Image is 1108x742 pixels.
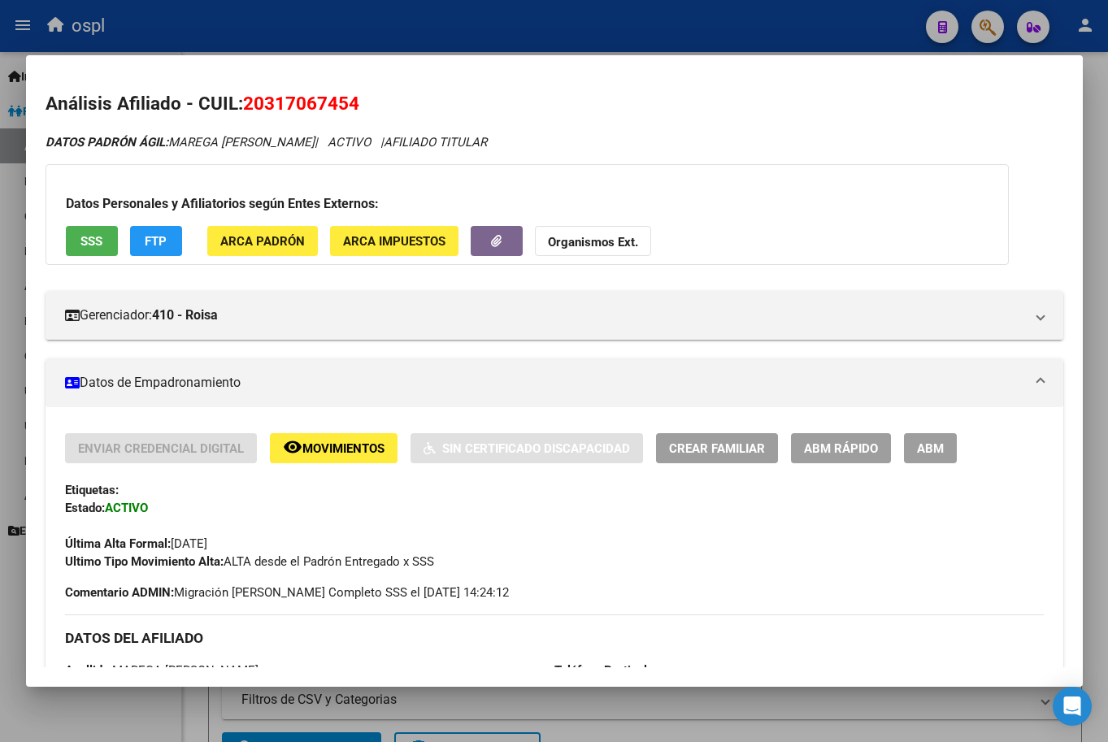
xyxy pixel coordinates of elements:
strong: Organismos Ext. [548,235,638,250]
strong: Estado: [65,501,105,515]
button: Enviar Credencial Digital [65,433,257,463]
strong: 410 - Roisa [152,306,218,325]
button: ARCA Padrón [207,226,318,256]
span: ARCA Padrón [220,234,305,249]
span: Crear Familiar [669,441,765,456]
span: [DATE] [65,536,207,551]
strong: ACTIVO [105,501,148,515]
button: FTP [130,226,182,256]
h3: Datos Personales y Afiliatorios según Entes Externos: [66,194,989,214]
button: SSS [66,226,118,256]
span: Migración [PERSON_NAME] Completo SSS el [DATE] 14:24:12 [65,584,509,601]
mat-panel-title: Gerenciador: [65,306,1024,325]
mat-expansion-panel-header: Datos de Empadronamiento [46,358,1063,407]
button: ABM Rápido [791,433,891,463]
button: Organismos Ext. [535,226,651,256]
button: ABM [904,433,957,463]
strong: DATOS PADRÓN ÁGIL: [46,135,168,150]
span: ARCA Impuestos [343,234,445,249]
h3: DATOS DEL AFILIADO [65,629,1044,647]
strong: Ultimo Tipo Movimiento Alta: [65,554,224,569]
strong: Etiquetas: [65,483,119,497]
i: | ACTIVO | [46,135,487,150]
mat-expansion-panel-header: Gerenciador:410 - Roisa [46,291,1063,340]
strong: Última Alta Formal: [65,536,171,551]
button: Crear Familiar [656,433,778,463]
span: ABM Rápido [804,441,878,456]
button: ARCA Impuestos [330,226,458,256]
span: ABM [917,441,944,456]
mat-icon: remove_red_eye [283,437,302,457]
strong: Comentario ADMIN: [65,585,174,600]
mat-panel-title: Datos de Empadronamiento [65,373,1024,393]
h2: Análisis Afiliado - CUIL: [46,90,1063,118]
span: Movimientos [302,441,385,456]
span: MAREGA [PERSON_NAME] [46,135,315,150]
span: ALTA desde el Padrón Entregado x SSS [65,554,434,569]
button: Sin Certificado Discapacidad [411,433,643,463]
span: Sin Certificado Discapacidad [442,441,630,456]
span: MAREGA [PERSON_NAME] [65,663,259,678]
span: Enviar Credencial Digital [78,441,244,456]
strong: Apellido: [65,663,112,678]
span: 20317067454 [243,93,359,114]
button: Movimientos [270,433,398,463]
span: AFILIADO TITULAR [384,135,487,150]
span: FTP [145,234,167,249]
span: SSS [80,234,102,249]
strong: Teléfono Particular: [554,663,662,678]
div: Open Intercom Messenger [1053,687,1092,726]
